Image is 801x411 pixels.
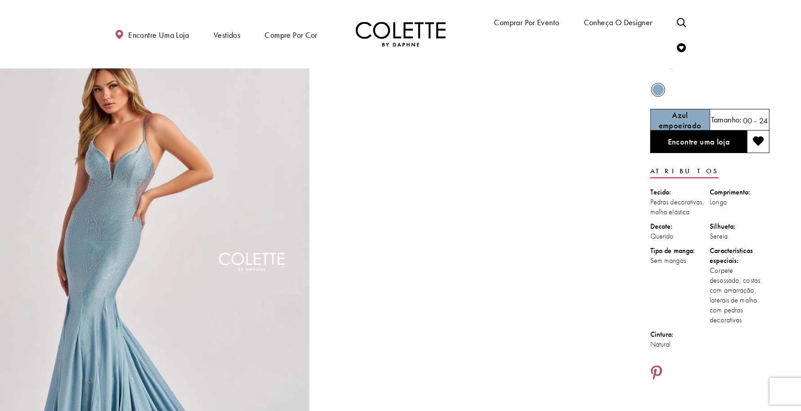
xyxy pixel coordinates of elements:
[650,330,674,339] font: Cintura:
[650,246,695,255] font: Tipo de manga:
[650,82,666,98] div: Azul empoeirado
[650,221,673,231] font: Decote:
[651,109,710,130] h5: Cor escolhida
[650,187,671,197] font: Tecido:
[650,256,686,265] font: Sem mangas
[650,365,662,382] a: Compartilhe usando o Pinterest - Abre em uma nova aba
[743,115,768,126] font: 00 - 24
[650,167,719,176] font: Atributos
[128,30,189,40] font: Encontre uma loja
[650,231,674,241] font: Querido
[675,35,688,59] a: Verificar lista de desejos
[650,197,704,217] font: Pedras decorativas, malha elástica
[650,164,719,178] a: Atributos
[710,231,728,241] font: Sereia
[659,110,702,131] font: Azul empoeirado
[265,30,318,40] font: Compre por cor
[650,81,770,98] div: O estado dos controles de cores do produto depende do tamanho escolhido
[711,114,742,125] font: Tamanho:
[710,187,751,197] font: Comprimento:
[710,221,736,231] font: Silhueta:
[710,246,753,265] font: Características especiais:
[650,339,671,349] font: Natural
[650,131,747,153] a: Encontre uma loja
[747,131,770,153] button: Adicionar à lista de desejos
[356,22,446,47] img: Colette por Daphne
[214,30,240,40] font: Vestidos
[356,22,446,47] a: Visite a página inicial
[710,197,728,207] font: Longo
[314,39,623,194] video: Estilo CL8550 Colette by Daphne #1 reprodução automática em loop sem som vídeo
[710,266,761,325] font: Corpete desossado, costas com amarração, laterais de malha com pedras decorativas
[668,136,730,147] font: Encontre uma loja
